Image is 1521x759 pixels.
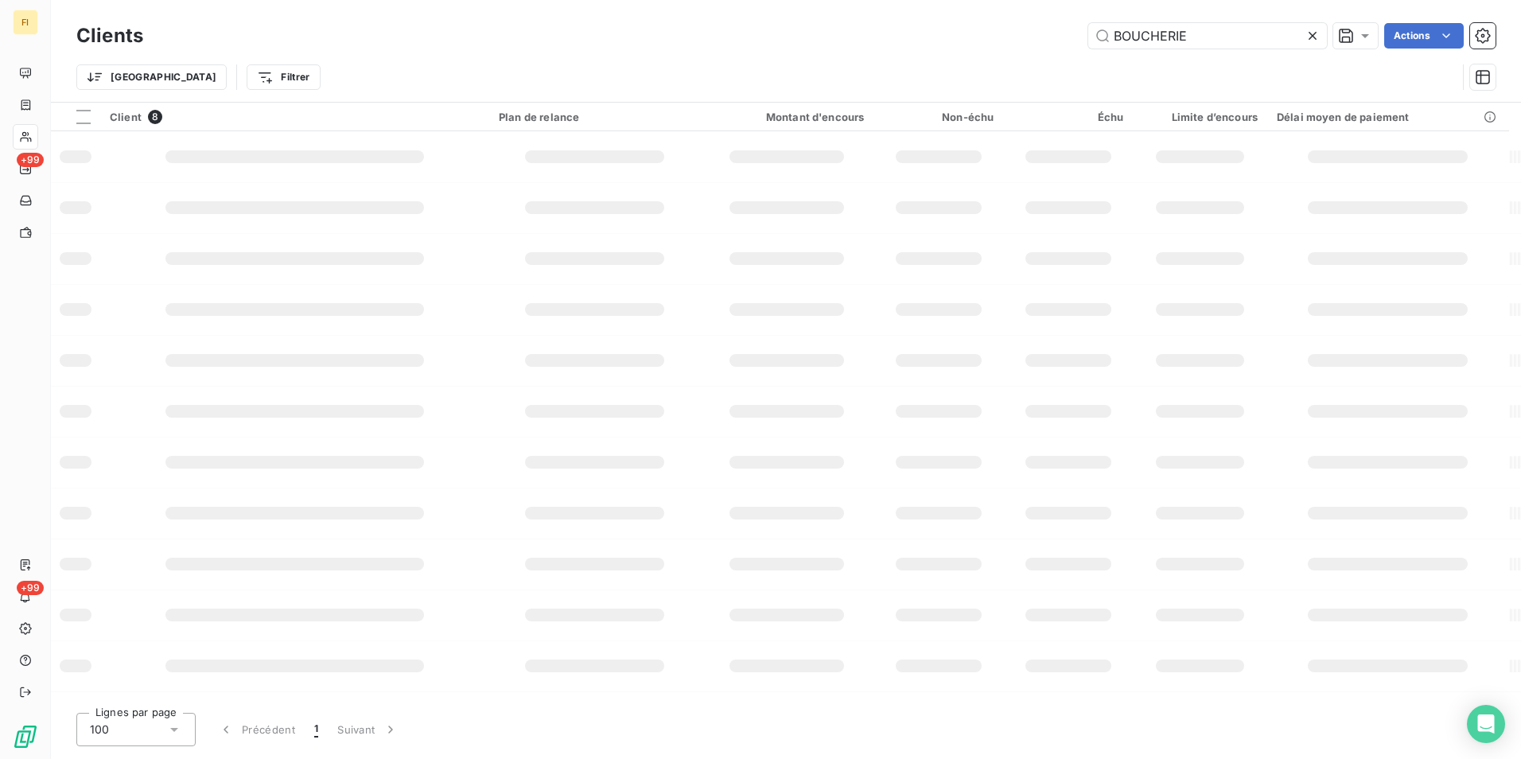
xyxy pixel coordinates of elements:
[1467,705,1505,743] div: Open Intercom Messenger
[90,722,109,738] span: 100
[1277,111,1500,123] div: Délai moyen de paiement
[76,21,143,50] h3: Clients
[883,111,994,123] div: Non-échu
[110,111,142,123] span: Client
[76,64,227,90] button: [GEOGRAPHIC_DATA]
[1088,23,1327,49] input: Rechercher
[17,581,44,595] span: +99
[328,713,408,746] button: Suivant
[13,724,38,749] img: Logo LeanPay
[208,713,305,746] button: Précédent
[314,722,318,738] span: 1
[1384,23,1464,49] button: Actions
[1013,111,1123,123] div: Échu
[305,713,328,746] button: 1
[247,64,320,90] button: Filtrer
[13,10,38,35] div: FI
[148,110,162,124] span: 8
[17,153,44,167] span: +99
[499,111,690,123] div: Plan de relance
[1142,111,1258,123] div: Limite d’encours
[710,111,864,123] div: Montant d'encours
